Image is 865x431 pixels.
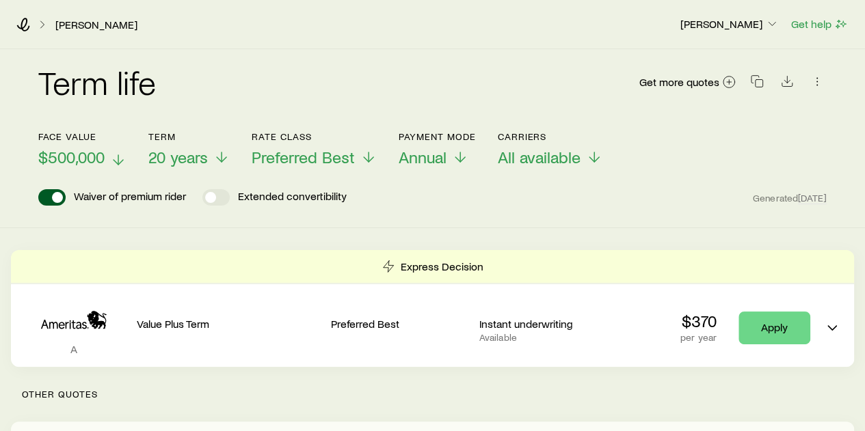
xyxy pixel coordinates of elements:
[148,131,230,167] button: Term20 years
[331,317,468,331] p: Preferred Best
[680,332,717,343] p: per year
[55,18,138,31] a: [PERSON_NAME]
[479,332,617,343] p: Available
[798,192,827,204] span: [DATE]
[38,131,127,142] p: Face value
[148,148,208,167] span: 20 years
[498,131,602,167] button: CarriersAll available
[738,311,810,344] a: Apply
[11,250,854,367] div: Term quotes
[137,317,320,331] p: Value Plus Term
[479,317,617,331] p: Instant underwriting
[11,367,854,421] p: Other Quotes
[74,189,186,206] p: Waiver of premium rider
[252,131,377,167] button: Rate ClassPreferred Best
[399,131,476,142] p: Payment Mode
[680,16,780,33] button: [PERSON_NAME]
[777,77,797,90] a: Download CSV
[680,17,779,31] p: [PERSON_NAME]
[639,74,736,90] a: Get more quotes
[790,16,849,32] button: Get help
[399,148,447,167] span: Annual
[639,77,719,87] span: Get more quotes
[38,148,105,167] span: $500,000
[38,66,156,98] h2: Term life
[680,311,717,331] p: $370
[148,131,230,142] p: Term
[22,342,126,356] p: A
[238,189,347,206] p: Extended convertibility
[498,148,581,167] span: All available
[498,131,602,142] p: Carriers
[753,192,827,204] span: Generated
[252,148,355,167] span: Preferred Best
[252,131,377,142] p: Rate Class
[401,260,483,273] p: Express Decision
[399,131,476,167] button: Payment ModeAnnual
[38,131,127,167] button: Face value$500,000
